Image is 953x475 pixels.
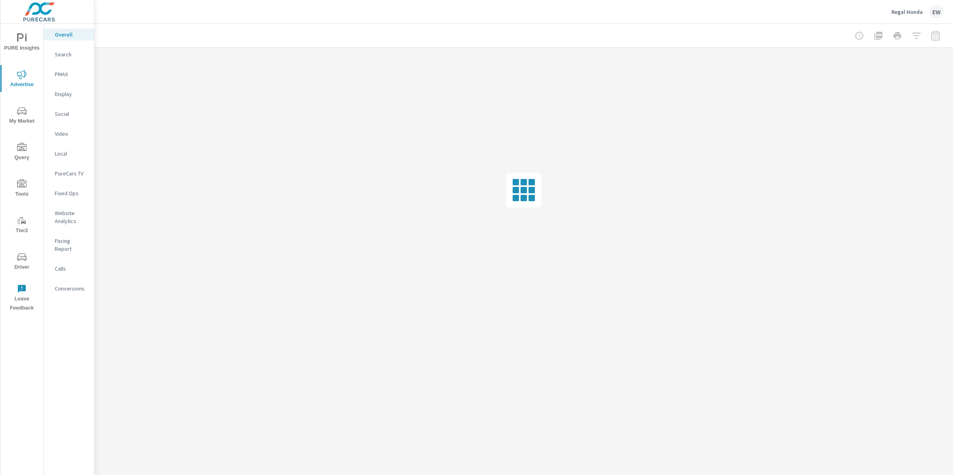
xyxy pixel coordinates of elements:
[44,88,94,100] div: Display
[44,187,94,199] div: Fixed Ops
[55,130,88,138] p: Video
[44,48,94,60] div: Search
[44,263,94,275] div: Calls
[55,285,88,292] p: Conversions
[44,235,94,255] div: Pacing Report
[3,143,41,162] span: Query
[3,252,41,272] span: Driver
[3,284,41,313] span: Leave Feedback
[55,169,88,177] p: PureCars TV
[44,29,94,40] div: Overall
[3,216,41,235] span: Tier2
[3,33,41,53] span: PURE Insights
[44,108,94,120] div: Social
[55,189,88,197] p: Fixed Ops
[44,207,94,227] div: Website Analytics
[3,70,41,89] span: Advertise
[55,265,88,273] p: Calls
[929,5,943,19] div: EW
[55,31,88,38] p: Overall
[55,209,88,225] p: Website Analytics
[891,8,923,15] p: Regal Honda
[44,148,94,160] div: Local
[55,70,88,78] p: PMAX
[55,110,88,118] p: Social
[3,106,41,126] span: My Market
[44,68,94,80] div: PMAX
[55,50,88,58] p: Search
[44,128,94,140] div: Video
[55,150,88,158] p: Local
[55,237,88,253] p: Pacing Report
[3,179,41,199] span: Tools
[55,90,88,98] p: Display
[44,167,94,179] div: PureCars TV
[0,24,43,316] div: nav menu
[44,283,94,294] div: Conversions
